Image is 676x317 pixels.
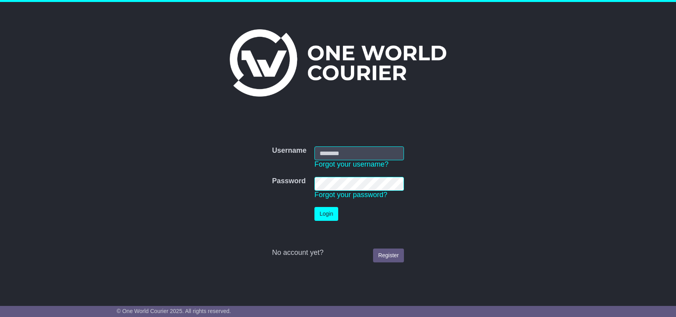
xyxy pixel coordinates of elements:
[230,29,446,97] img: One World
[314,160,388,168] a: Forgot your username?
[314,207,338,221] button: Login
[117,308,231,314] span: © One World Courier 2025. All rights reserved.
[272,249,404,257] div: No account yet?
[373,249,404,262] a: Register
[272,146,307,155] label: Username
[314,191,387,199] a: Forgot your password?
[272,177,306,186] label: Password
